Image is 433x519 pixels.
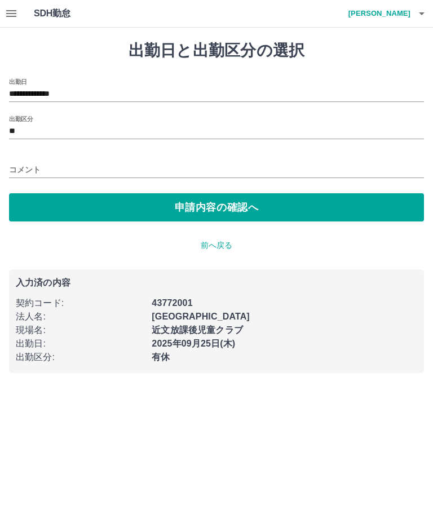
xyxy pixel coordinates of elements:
[16,337,145,351] p: 出勤日 :
[16,323,145,337] p: 現場名 :
[152,312,250,321] b: [GEOGRAPHIC_DATA]
[16,278,417,287] p: 入力済の内容
[152,352,170,362] b: 有休
[16,351,145,364] p: 出勤区分 :
[9,41,424,60] h1: 出勤日と出勤区分の選択
[152,339,235,348] b: 2025年09月25日(木)
[9,114,33,123] label: 出勤区分
[16,310,145,323] p: 法人名 :
[9,239,424,251] p: 前へ戻る
[9,193,424,221] button: 申請内容の確認へ
[152,298,192,308] b: 43772001
[16,296,145,310] p: 契約コード :
[152,325,243,335] b: 近文放課後児童クラブ
[9,77,27,86] label: 出勤日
